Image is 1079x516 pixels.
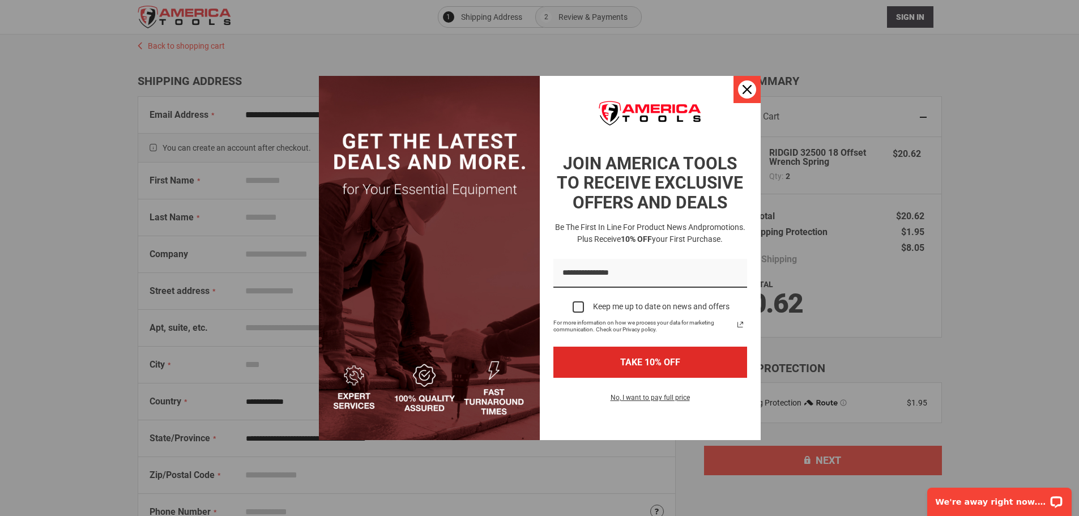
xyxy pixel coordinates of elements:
svg: close icon [743,85,752,94]
input: Email field [553,259,747,288]
strong: JOIN AMERICA TOOLS TO RECEIVE EXCLUSIVE OFFERS AND DEALS [557,153,743,212]
h3: Be the first in line for product news and [551,221,749,245]
button: No, I want to pay full price [602,391,699,411]
a: Read our Privacy Policy [733,318,747,331]
span: For more information on how we process your data for marketing communication. Check our Privacy p... [553,319,733,333]
button: Close [733,76,761,103]
div: Keep me up to date on news and offers [593,302,730,312]
button: TAKE 10% OFF [553,347,747,378]
strong: 10% OFF [621,234,652,244]
iframe: LiveChat chat widget [920,480,1079,516]
svg: link icon [733,318,747,331]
